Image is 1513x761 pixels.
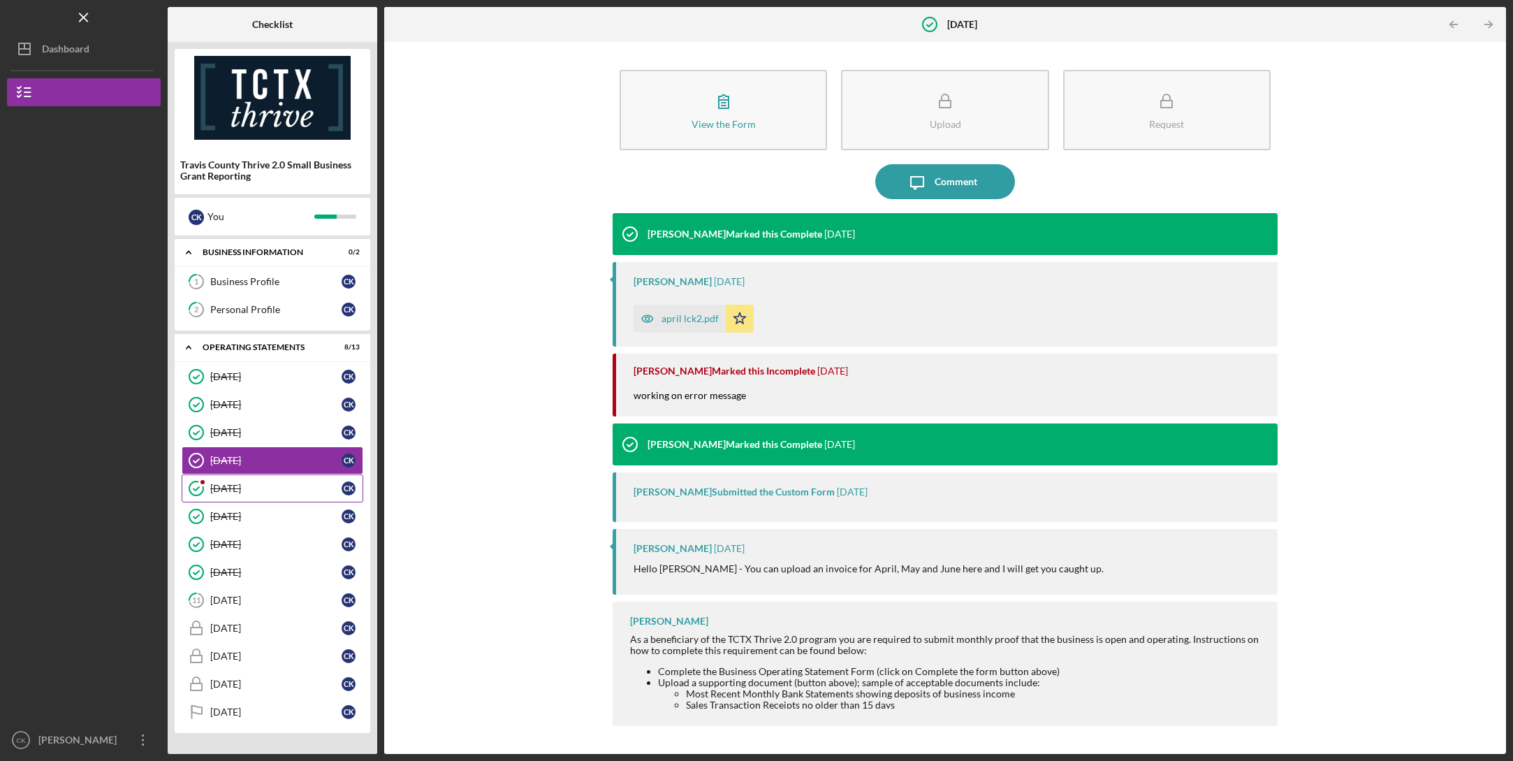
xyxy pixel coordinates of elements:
div: [DATE] [210,651,342,662]
tspan: 1 [194,277,198,287]
div: C K [189,210,204,225]
div: Comment [935,164,977,199]
div: As a beneficiary of the TCTX Thrive 2.0 program you are required to submit monthly proof that the... [630,634,1264,656]
a: 1Business ProfileCK [182,268,363,296]
div: [DATE] [210,706,342,718]
a: [DATE]CK [182,670,363,698]
div: C K [342,398,356,412]
a: [DATE]CK [182,698,363,726]
a: [DATE]CK [182,530,363,558]
a: [DATE]CK [182,558,363,586]
div: C K [342,705,356,719]
div: View the Form [692,119,756,129]
tspan: 11 [192,596,200,605]
button: CK[PERSON_NAME] [7,726,161,754]
div: C K [342,370,356,384]
div: [PERSON_NAME] [630,616,708,627]
div: C K [342,509,356,523]
div: [DATE] [210,595,342,606]
li: Most Recent Monthly Bank Statements showing deposits of business income [686,688,1264,700]
div: C K [342,621,356,635]
div: [DATE] [210,427,342,438]
li: Sales Transaction Receipts no older than 15 days [686,700,1264,711]
div: [PERSON_NAME] Marked this Complete [648,439,822,450]
time: 2025-06-02 20:53 [837,486,868,498]
time: 2025-06-02 20:09 [714,543,745,554]
button: View the Form [620,70,827,150]
div: C K [342,275,356,289]
tspan: 2 [194,305,198,314]
a: [DATE]CK [182,391,363,419]
div: Operating Statements [203,343,325,351]
button: Dashboard [7,35,161,63]
button: Upload [841,70,1048,150]
button: Request [1063,70,1271,150]
div: C K [342,593,356,607]
div: working on error message [634,389,760,416]
div: C K [342,677,356,691]
div: C K [342,649,356,663]
text: CK [16,737,26,744]
div: Personal Profile [210,304,342,315]
div: 8 / 13 [335,343,360,351]
a: [DATE]CK [182,419,363,447]
div: [PERSON_NAME] [634,543,712,554]
div: 0 / 2 [335,248,360,256]
div: april lck2.pdf [662,313,719,324]
div: [DATE] [210,483,342,494]
b: [DATE] [947,19,977,30]
a: [DATE]CK [182,502,363,530]
div: [PERSON_NAME] Marked this Incomplete [634,365,815,377]
div: Dashboard [42,35,89,66]
div: Travis County Thrive 2.0 Small Business Grant Reporting [180,159,365,182]
div: [DATE] [210,623,342,634]
div: C K [342,565,356,579]
button: april lck2.pdf [634,305,754,333]
li: Complete the Business Operating Statement Form (click on Complete the form button above) [658,666,1264,677]
div: [DATE] [210,511,342,522]
time: 2025-06-16 16:10 [824,229,855,240]
div: [PERSON_NAME] Submitted the Custom Form [634,486,835,498]
a: [DATE]CK [182,363,363,391]
div: [DATE] [210,567,342,578]
time: 2025-06-02 20:53 [824,439,855,450]
div: C K [342,454,356,468]
img: Product logo [175,56,370,140]
a: [DATE]CK [182,447,363,474]
a: [DATE]CK [182,474,363,502]
div: C K [342,537,356,551]
div: Business Profile [210,276,342,287]
div: Request [1149,119,1184,129]
a: [DATE]CK [182,642,363,670]
div: C K [342,303,356,317]
div: [DATE] [210,539,342,550]
div: BUSINESS INFORMATION [203,248,325,256]
a: 11[DATE]CK [182,586,363,614]
b: Checklist [252,19,293,30]
time: 2025-06-16 16:09 [714,276,745,287]
div: [PERSON_NAME] Marked this Complete [648,229,822,240]
button: Comment [875,164,1015,199]
div: [DATE] [210,371,342,382]
a: [DATE]CK [182,614,363,642]
div: [DATE] [210,399,342,410]
p: Hello [PERSON_NAME] - You can upload an invoice for April, May and June here and I will get you c... [634,561,1104,577]
div: [PERSON_NAME] [634,276,712,287]
div: C K [342,426,356,440]
a: 2Personal ProfileCK [182,296,363,324]
div: C K [342,481,356,495]
div: [DATE] [210,679,342,690]
div: You [207,205,314,229]
div: Upload [930,119,961,129]
div: [PERSON_NAME] [35,726,126,758]
time: 2025-06-02 20:56 [817,365,848,377]
div: [DATE] [210,455,342,466]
